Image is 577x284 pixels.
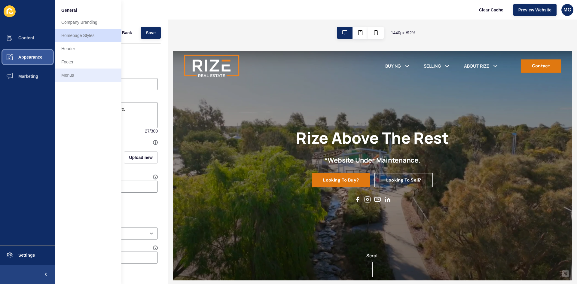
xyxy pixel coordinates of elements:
[55,69,121,82] a: Menus
[133,84,299,104] h1: Rize Above The Rest
[218,132,282,148] a: Looking To Sell?
[141,27,161,39] button: Save
[563,7,571,13] span: MG
[391,30,416,36] span: 1440 px / 92 %
[55,16,121,29] a: Company Branding
[2,215,430,243] div: Scroll
[479,7,503,13] span: Clear Cache
[272,13,291,20] a: SELLING
[55,42,121,55] a: Header
[151,132,214,148] a: Looking To Buy?
[377,9,421,24] a: Contact
[55,55,121,69] a: Footer
[122,30,132,36] span: Back
[518,7,551,13] span: Preview Website
[165,114,268,123] h2: *Website Under Maintenance.
[230,13,247,20] a: BUYING
[61,7,77,13] span: General
[146,30,156,36] span: Save
[112,27,137,39] button: <Back
[151,128,158,134] span: 300
[55,29,121,42] a: Homepage Styles
[129,154,153,160] span: Upload new
[315,13,343,20] a: ABOUT RIZE
[474,4,508,16] button: Clear Cache
[150,128,151,134] span: /
[145,128,150,134] span: 27
[12,3,72,30] img: Company logo
[124,151,158,163] button: Upload new
[513,4,557,16] button: Preview Website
